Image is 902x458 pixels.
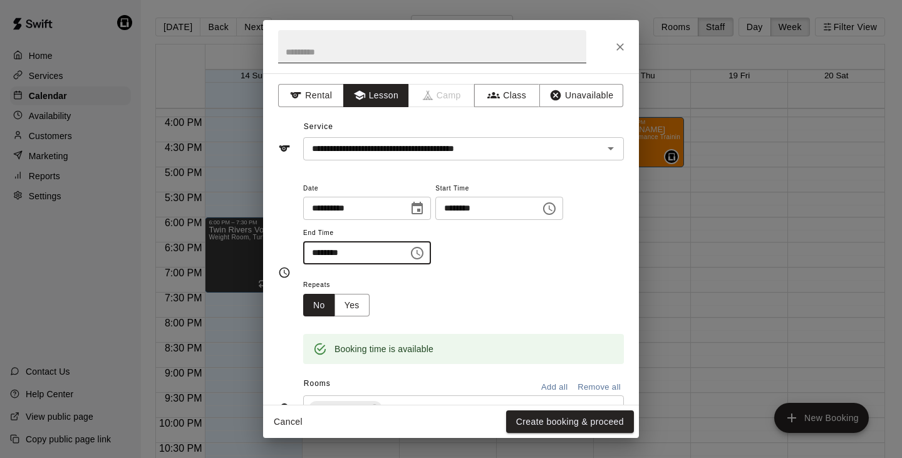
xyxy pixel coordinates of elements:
[268,410,308,434] button: Cancel
[609,36,631,58] button: Close
[309,401,382,416] div: Weight Room
[303,277,380,294] span: Repeats
[409,84,475,107] span: Camps can only be created in the Services page
[303,180,431,197] span: Date
[303,294,335,317] button: No
[602,140,619,157] button: Open
[405,241,430,266] button: Choose time, selected time is 9:00 PM
[334,338,433,360] div: Booking time is available
[278,266,291,279] svg: Timing
[309,402,372,415] span: Weight Room
[343,84,409,107] button: Lesson
[278,402,291,415] svg: Rooms
[278,84,344,107] button: Rental
[304,122,333,131] span: Service
[304,379,331,388] span: Rooms
[278,142,291,155] svg: Service
[602,400,619,417] button: Open
[334,294,370,317] button: Yes
[574,378,624,397] button: Remove all
[303,294,370,317] div: outlined button group
[534,378,574,397] button: Add all
[537,196,562,221] button: Choose time, selected time is 8:00 PM
[539,84,623,107] button: Unavailable
[405,196,430,221] button: Choose date, selected date is Sep 15, 2025
[435,180,563,197] span: Start Time
[474,84,540,107] button: Class
[303,225,431,242] span: End Time
[506,410,634,434] button: Create booking & proceed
